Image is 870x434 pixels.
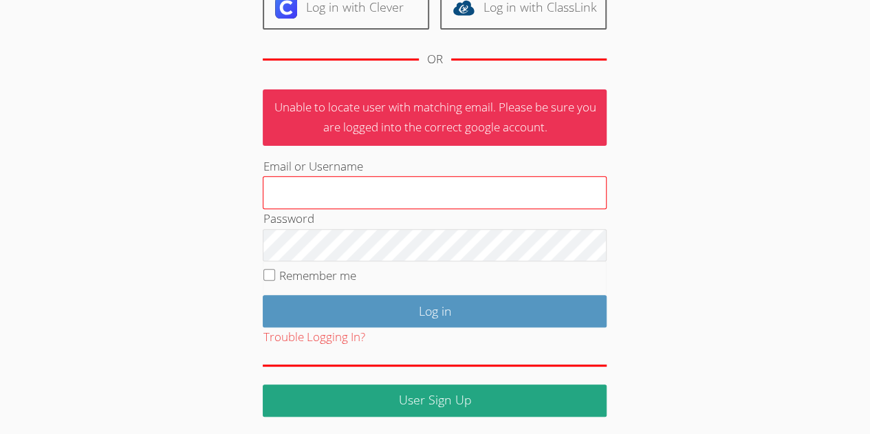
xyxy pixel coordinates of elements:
a: User Sign Up [263,384,607,417]
label: Password [263,210,314,226]
p: Unable to locate user with matching email. Please be sure you are logged into the correct google ... [263,89,607,146]
input: Log in [263,295,607,327]
label: Email or Username [263,158,362,174]
button: Trouble Logging In? [263,327,365,347]
div: OR [427,50,443,69]
label: Remember me [279,268,356,283]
